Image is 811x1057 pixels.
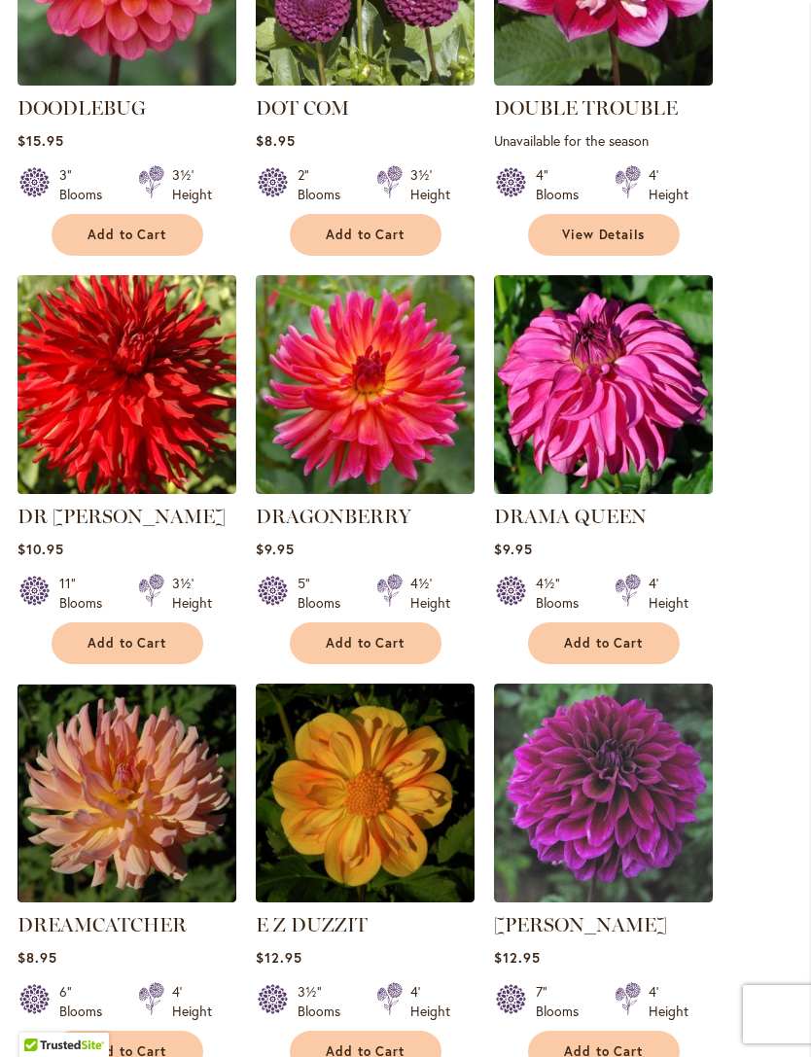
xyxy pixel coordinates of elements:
span: Add to Cart [326,227,405,243]
a: Dreamcatcher [18,888,236,906]
div: 5" Blooms [298,574,353,613]
span: Add to Cart [88,635,167,652]
img: DR LES [18,275,236,494]
button: Add to Cart [52,214,203,256]
img: E Z DUZZIT [256,684,475,902]
div: 3½" Blooms [298,982,353,1021]
span: Add to Cart [326,635,405,652]
a: DOODLEBUG [18,71,236,89]
img: DRAMA QUEEN [494,275,713,494]
a: DOUBLE TROUBLE [494,71,713,89]
div: 4' Height [649,574,688,613]
span: $9.95 [256,540,295,558]
a: DR LES [18,479,236,498]
iframe: Launch Accessibility Center [15,988,69,1042]
p: Unavailable for the season [494,131,713,150]
a: DRAMA QUEEN [494,505,647,528]
a: [PERSON_NAME] [494,913,667,936]
a: DOUBLE TROUBLE [494,96,678,120]
div: 2" Blooms [298,165,353,204]
div: 4½" Blooms [536,574,591,613]
div: 3" Blooms [59,165,115,204]
span: Add to Cart [88,227,167,243]
div: 4' Height [410,982,450,1021]
div: 4½' Height [410,574,450,613]
div: 3½' Height [410,165,450,204]
a: E Z DUZZIT [256,888,475,906]
span: Add to Cart [564,635,644,652]
a: DOT COM [256,96,349,120]
a: DRAGONBERRY [256,479,475,498]
div: 4' Height [172,982,212,1021]
span: View Details [562,227,646,243]
div: 6" Blooms [59,982,115,1021]
span: $12.95 [256,948,302,967]
span: $10.95 [18,540,64,558]
img: Einstein [494,684,713,902]
a: DOODLEBUG [18,96,146,120]
img: DRAGONBERRY [256,275,475,494]
div: 4' Height [649,982,688,1021]
button: Add to Cart [528,622,680,664]
a: DRAMA QUEEN [494,479,713,498]
span: $8.95 [256,131,296,150]
div: 4' Height [649,165,688,204]
span: $15.95 [18,131,64,150]
a: E Z DUZZIT [256,913,368,936]
span: $9.95 [494,540,533,558]
span: $12.95 [494,948,541,967]
a: DR [PERSON_NAME] [18,505,226,528]
button: Add to Cart [290,622,441,664]
div: 4" Blooms [536,165,591,204]
div: 7" Blooms [536,982,591,1021]
a: Einstein [494,888,713,906]
a: View Details [528,214,680,256]
img: Dreamcatcher [18,684,236,902]
div: 3½' Height [172,165,212,204]
div: 11" Blooms [59,574,115,613]
span: $8.95 [18,948,57,967]
a: DOT COM [256,71,475,89]
button: Add to Cart [290,214,441,256]
button: Add to Cart [52,622,203,664]
a: DREAMCATCHER [18,913,187,936]
a: DRAGONBERRY [256,505,411,528]
div: 3½' Height [172,574,212,613]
